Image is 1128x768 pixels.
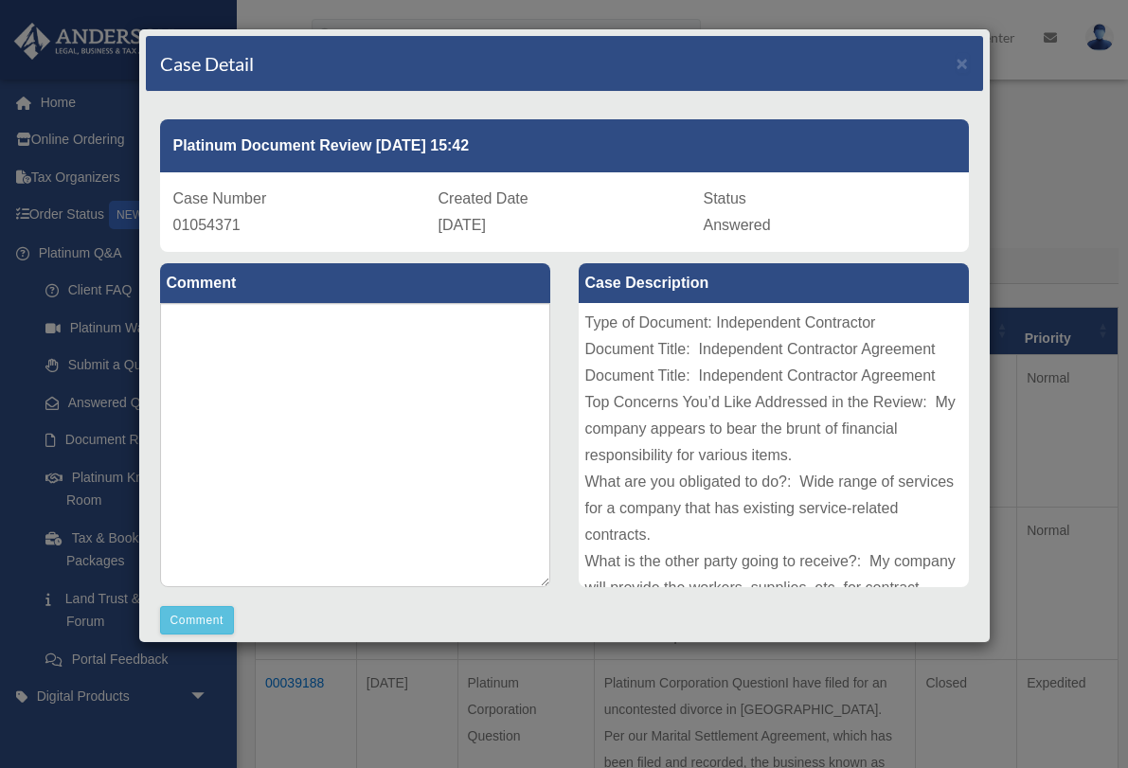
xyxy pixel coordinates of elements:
span: [DATE] [439,217,486,233]
span: Created Date [439,190,528,206]
div: Type of Document: Independent Contractor Document Title: Independent Contractor Agreement Documen... [579,303,969,587]
button: Close [957,53,969,73]
label: Case Description [579,263,969,303]
div: Platinum Document Review [DATE] 15:42 [160,119,969,172]
span: Status [704,190,746,206]
span: 01054371 [173,217,241,233]
span: Answered [704,217,771,233]
label: Comment [160,263,550,303]
span: Case Number [173,190,267,206]
span: × [957,52,969,74]
button: Comment [160,606,235,634]
h4: Case Detail [160,50,254,77]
